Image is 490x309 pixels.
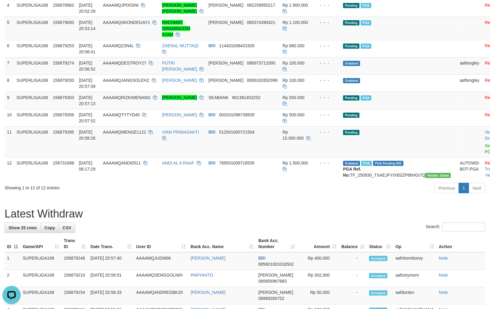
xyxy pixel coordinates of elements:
[282,20,308,25] span: Rp 1.100.000
[219,43,255,48] span: Copy 114401008431505 to clipboard
[219,112,255,117] span: Copy 003201096739505 to clipboard
[343,113,360,118] span: Pending
[134,252,188,270] td: AAAAMQJUDI666
[191,256,225,261] a: [PERSON_NAME]
[298,287,339,304] td: Rp 50,000
[439,290,448,295] a: Note
[162,20,190,37] a: RACHMAT ISRAMINUDIN SYAH
[53,20,74,25] span: 156879000
[61,270,88,287] td: 156879210
[162,43,198,48] a: ZAENAL MUTTAQI
[5,109,14,126] td: 10
[208,43,215,48] span: BRI
[315,160,338,166] div: - - -
[458,75,483,92] td: aaftengley
[247,20,275,25] span: Copy 085374390421 to clipboard
[208,95,228,100] span: SEABANK
[103,112,140,117] span: AAAAMQTYTYD45
[134,235,188,252] th: User ID: activate to sort column ascending
[53,161,74,165] span: 156731688
[315,43,338,49] div: - - -
[298,270,339,287] td: Rp 302,000
[88,270,134,287] td: [DATE] 20:56:51
[79,95,96,106] span: [DATE] 20:57:13
[208,130,215,135] span: BRI
[53,3,74,8] span: 156878962
[134,287,188,304] td: AAAAMQANDREGBK20
[393,270,437,287] td: aafsreymom
[259,262,294,267] span: Copy 685601001018502 to clipboard
[79,161,96,171] span: [DATE] 06:17:29
[315,95,338,101] div: - - -
[369,256,387,261] span: Accepted
[282,161,308,165] span: Rp 1.500.000
[339,252,367,270] td: -
[232,95,260,100] span: Copy 901381453252 to clipboard
[5,208,485,220] h1: Latest Withdraw
[134,270,188,287] td: AAAAMQSENGGOLNIH
[5,182,200,191] div: Showing 1 to 12 of 12 entries
[103,161,141,165] span: AAAAMQANDI0511
[53,43,74,48] span: 156879253
[103,43,133,48] span: AAAAMQZ3N4L
[59,223,75,233] a: CSV
[459,183,469,193] a: 1
[103,61,146,65] span: AAAAMQDESTROY27
[8,225,37,230] span: Show 25 rows
[343,3,360,8] span: Pending
[343,167,361,178] b: PGA Ref. No:
[425,173,451,178] span: Vendor URL: https://trx31.1velocity.biz
[103,20,150,25] span: AAAAMQSKONDEGAY1
[282,43,304,48] span: Rp 680.000
[14,157,51,181] td: SUPERLIGA168
[188,235,256,252] th: Bank Acc. Name: activate to sort column ascending
[79,130,96,141] span: [DATE] 20:58:26
[437,235,485,252] th: Action
[256,235,298,252] th: Bank Acc. Number: activate to sort column ascending
[442,223,485,232] input: Search:
[259,279,287,284] span: Copy 085856967883 to clipboard
[315,112,338,118] div: - - -
[5,75,14,92] td: 8
[369,291,387,296] span: Accepted
[282,130,304,141] span: Rp 15.000.000
[369,273,387,278] span: Accepted
[20,270,61,287] td: SUPERLIGA168
[315,19,338,25] div: - - -
[5,40,14,57] td: 6
[14,92,51,109] td: SUPERLIGA168
[162,130,199,135] a: VIAN PRIMASAKTI
[343,20,360,25] span: Pending
[361,3,371,8] span: Marked by aafheankoy
[5,126,14,157] td: 11
[88,287,134,304] td: [DATE] 20:56:33
[343,130,360,135] span: Pending
[343,61,360,66] span: Grabbed
[298,235,339,252] th: Amount: activate to sort column ascending
[53,112,74,117] span: 156879356
[219,161,255,165] span: Copy 769501009716535 to clipboard
[88,252,134,270] td: [DATE] 20:57:40
[44,225,55,230] span: Copy
[315,77,338,83] div: - - -
[79,112,96,123] span: [DATE] 20:57:52
[208,3,243,8] span: [PERSON_NAME]
[208,161,215,165] span: BRI
[20,287,61,304] td: SUPERLIGA168
[439,256,448,261] a: Note
[259,256,265,261] span: BRI
[5,57,14,75] td: 7
[343,44,360,49] span: Pending
[343,161,360,166] span: Grabbed
[393,252,437,270] td: aafnhornborey
[79,43,96,54] span: [DATE] 20:56:41
[361,161,372,166] span: Marked by aafromsomean
[219,130,255,135] span: Copy 512501000721504 to clipboard
[361,95,371,101] span: Marked by aafsengchandara
[61,235,88,252] th: Trans ID: activate to sort column ascending
[435,183,459,193] a: Previous
[282,112,304,117] span: Rp 500.000
[315,2,338,8] div: - - -
[259,273,293,278] span: [PERSON_NAME]
[40,223,59,233] a: Copy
